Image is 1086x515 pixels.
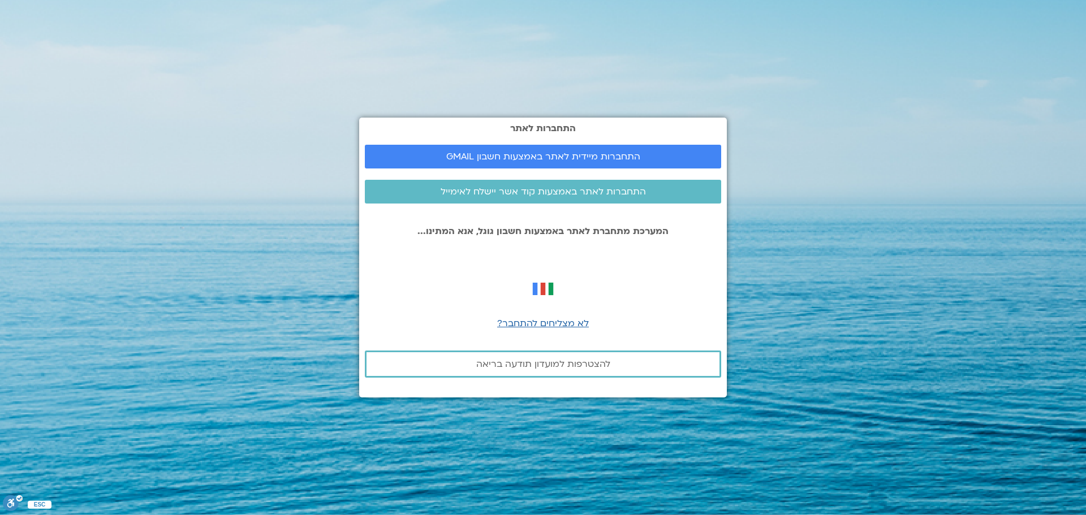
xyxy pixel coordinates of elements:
[497,317,589,330] a: לא מצליחים להתחבר?
[441,187,646,197] span: התחברות לאתר באמצעות קוד אשר יישלח לאימייל
[365,226,721,236] p: המערכת מתחברת לאתר באמצעות חשבון גוגל, אנא המתינו...
[365,350,721,378] a: להצטרפות למועדון תודעה בריאה
[476,359,610,369] span: להצטרפות למועדון תודעה בריאה
[365,123,721,133] h2: התחברות לאתר
[365,180,721,204] a: התחברות לאתר באמצעות קוד אשר יישלח לאימייל
[365,145,721,168] a: התחברות מיידית לאתר באמצעות חשבון GMAIL
[446,152,640,162] span: התחברות מיידית לאתר באמצעות חשבון GMAIL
